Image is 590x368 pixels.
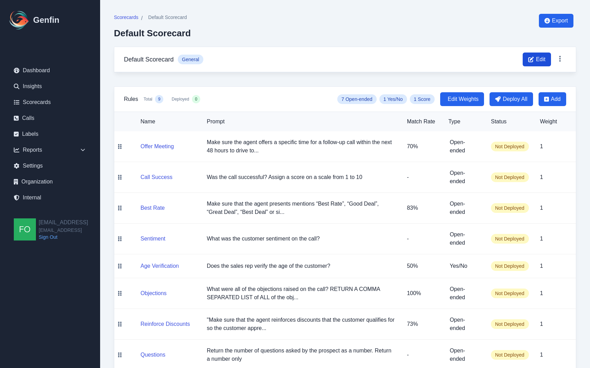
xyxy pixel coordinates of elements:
span: Not Deployed [491,142,529,151]
span: Deployed [172,96,189,102]
a: Internal [8,191,92,205]
span: Not Deployed [491,203,529,213]
th: Match Rate [402,112,443,131]
span: 1 [540,174,543,180]
span: Export [552,17,568,25]
span: 1 [540,290,543,296]
button: Deploy All [490,92,533,106]
span: Not Deployed [491,261,529,271]
button: Objections [141,289,167,298]
img: Logo [8,9,30,31]
a: Labels [8,127,92,141]
a: Reinforce Discounts [141,321,190,327]
h5: Open-ended [450,316,480,332]
button: Edit Weights [440,92,484,106]
span: Default Scorecard [148,14,187,21]
span: 1 Yes/No [379,94,407,104]
p: Was the call successful? Assign a score on a scale from 1 to 10 [207,173,396,181]
span: Not Deployed [491,234,529,244]
div: Reports [8,143,92,157]
span: 1 [540,321,543,327]
th: Type [443,112,485,131]
h5: Yes/No [450,262,480,270]
h1: Genfin [33,15,59,26]
a: Dashboard [8,64,92,77]
a: Sentiment [141,236,165,242]
button: Call Success [141,173,172,181]
span: 1 [540,263,543,269]
span: 1 Score [410,94,435,104]
span: Scorecards [114,14,138,21]
th: Prompt [201,112,402,131]
a: Settings [8,159,92,173]
p: Return the number of questions asked by the prospect as a number. Return a number only [207,347,396,363]
span: Add [551,95,561,103]
span: Edit [536,55,545,64]
p: - [407,173,437,181]
p: What was the customer sentiment on the call? [207,235,396,243]
h5: Open-ended [450,138,480,155]
span: 1 [540,205,543,211]
p: - [407,351,437,359]
a: Scorecards [114,14,138,22]
p: 73% [407,320,437,328]
button: Add [539,92,566,106]
p: "Make sure that the agent reinforces discounts that the customer qualifies for so the customer ap... [207,316,396,332]
a: Insights [8,79,92,93]
th: Status [485,112,534,131]
a: Organization [8,175,92,189]
button: Offer Meeting [141,142,174,151]
p: 70% [407,142,437,151]
span: 7 Open-ended [337,94,377,104]
p: 50% [407,262,437,270]
h3: Rules [124,95,138,103]
span: / [141,14,143,22]
button: Edit [523,53,551,66]
span: Edit Weights [448,95,479,103]
p: What were all of the objections raised on the call? RETURN A COMMA SEPARATED LIST of ALL of the o... [207,285,396,302]
h5: Open-ended [450,169,480,186]
h2: [EMAIL_ADDRESS] [39,218,88,227]
span: Not Deployed [491,350,529,360]
a: Offer Meeting [141,143,174,149]
p: 100% [407,289,437,298]
span: 9 [158,96,161,102]
button: Reinforce Discounts [141,320,190,328]
button: Age Verification [141,262,179,270]
a: Questions [141,352,165,358]
th: Name [125,112,201,131]
a: Scorecards [8,95,92,109]
span: 0 [195,96,197,102]
h5: Open-ended [450,200,480,216]
span: 1 [540,352,543,358]
span: Deploy All [503,95,527,103]
span: 1 [540,236,543,242]
h2: Default Scorecard [114,28,191,38]
p: Does the sales rep verify the age of the customer? [207,262,396,270]
th: Weight [534,112,576,131]
span: General [178,55,203,64]
span: Not Deployed [491,319,529,329]
h5: Open-ended [450,230,480,247]
span: Not Deployed [491,289,529,298]
span: Not Deployed [491,172,529,182]
button: Sentiment [141,235,165,243]
a: Sign Out [39,234,88,240]
p: - [407,235,437,243]
p: 83% [407,204,437,212]
a: Objections [141,290,167,296]
p: Make sure the agent offers a specific time for a follow-up call within the next 48 hours to drive... [207,138,396,155]
button: Best Rate [141,204,165,212]
span: Total [144,96,152,102]
a: Best Rate [141,205,165,211]
p: Make sure that the agent presents mentions “Best Rate”, “Good Deal”, “Great Deal”, “Best Deal” or... [207,200,396,216]
a: Call Success [141,174,172,180]
a: Calls [8,111,92,125]
h3: Default Scorecard [124,55,174,64]
a: Age Verification [141,263,179,269]
button: Questions [141,351,165,359]
button: Export [539,14,573,28]
img: founders@genfin.ai [14,218,36,240]
h5: Open-ended [450,285,480,302]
